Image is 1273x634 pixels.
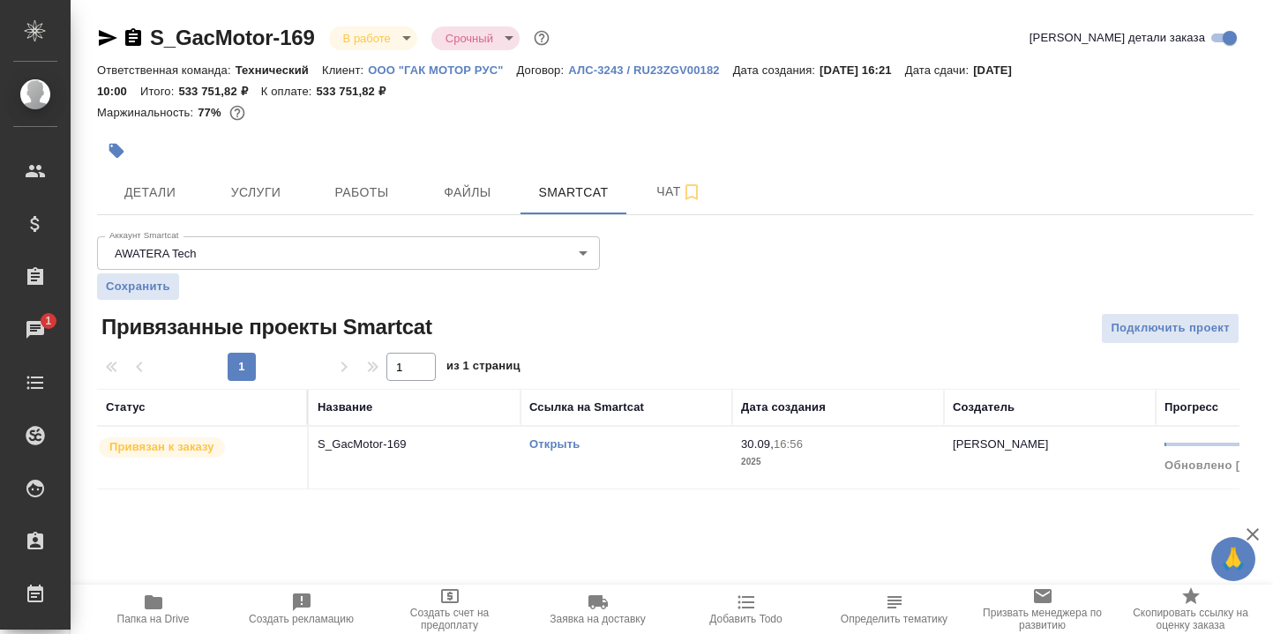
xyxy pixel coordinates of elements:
[1111,318,1230,339] span: Подключить проект
[198,106,225,119] p: 77%
[517,63,569,77] p: Договор:
[820,63,905,77] p: [DATE] 16:21
[34,312,62,330] span: 1
[97,106,198,119] p: Маржинальность:
[1164,399,1218,416] div: Прогресс
[97,273,179,300] button: Сохранить
[318,399,372,416] div: Название
[97,236,600,270] div: AWATERA Tech
[97,313,432,341] span: Привязанные проекты Smartcat
[150,26,315,49] a: S_GacMotor-169
[529,437,580,451] a: Открыть
[1211,537,1255,581] button: 🙏
[774,437,803,451] p: 16:56
[431,26,520,50] div: В работе
[319,182,404,204] span: Работы
[529,399,644,416] div: Ссылка на Smartcat
[338,31,396,46] button: В работе
[531,182,616,204] span: Smartcat
[681,182,702,203] svg: Подписаться
[425,182,510,204] span: Файлы
[109,246,201,261] button: AWATERA Tech
[733,63,820,77] p: Дата создания:
[568,62,732,77] a: АЛС-3243 / RU23ZGV00182
[322,63,368,77] p: Клиент:
[741,399,826,416] div: Дата создания
[106,399,146,416] div: Статус
[178,85,260,98] p: 533 751,82 ₽
[213,182,298,204] span: Услуги
[530,26,553,49] button: Доп статусы указывают на важность/срочность заказа
[316,85,398,98] p: 533 751,82 ₽
[1101,313,1239,344] button: Подключить проект
[97,27,118,48] button: Скопировать ссылку для ЯМессенджера
[4,308,66,352] a: 1
[741,453,935,471] p: 2025
[140,85,178,98] p: Итого:
[97,131,136,170] button: Добавить тэг
[318,436,512,453] p: S_GacMotor-169
[329,26,417,50] div: В работе
[236,63,322,77] p: Технический
[741,437,774,451] p: 30.09,
[446,355,520,381] span: из 1 страниц
[109,438,214,456] p: Привязан к заказу
[368,63,516,77] p: ООО "ГАК МОТОР РУС"
[97,63,236,77] p: Ответственная команда:
[440,31,498,46] button: Срочный
[905,63,973,77] p: Дата сдачи:
[368,62,516,77] a: ООО "ГАК МОТОР РУС"
[261,85,317,98] p: К оплате:
[108,182,192,204] span: Детали
[1218,541,1248,578] span: 🙏
[568,63,732,77] p: АЛС-3243 / RU23ZGV00182
[123,27,144,48] button: Скопировать ссылку
[953,437,1049,451] p: [PERSON_NAME]
[637,181,722,203] span: Чат
[226,101,249,124] button: 100889.80 RUB;
[1030,29,1205,47] span: [PERSON_NAME] детали заказа
[953,399,1015,416] div: Создатель
[106,278,170,295] span: Сохранить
